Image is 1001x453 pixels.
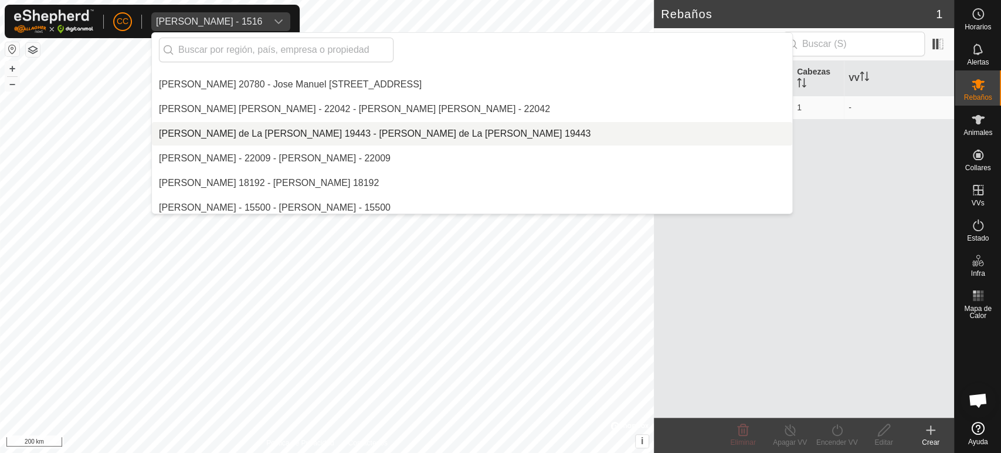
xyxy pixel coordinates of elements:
[661,7,936,21] h2: Rebaños
[961,383,996,418] div: Open chat
[965,23,991,31] span: Horarios
[5,42,19,56] button: Restablecer Mapa
[797,80,806,89] p-sorticon: Activar para ordenar
[159,151,391,165] div: [PERSON_NAME] - 22009 - [PERSON_NAME] - 22009
[971,200,984,207] span: VVs
[813,437,860,448] div: Encender VV
[5,62,19,76] button: +
[117,15,128,28] span: CC
[151,12,267,31] span: Oliver Castedo Vega - 1516
[159,77,422,92] div: [PERSON_NAME] 20780 - Jose Manuel [STREET_ADDRESS]
[792,61,844,96] th: Cabezas
[159,176,379,190] div: [PERSON_NAME] 18192 - [PERSON_NAME] 18192
[152,147,792,170] li: Jose Manzano Gallego - 22009
[797,103,802,112] span: 1
[955,417,1001,450] a: Ayuda
[26,43,40,57] button: Capas del Mapa
[968,438,988,445] span: Ayuda
[266,438,334,448] a: Política de Privacidad
[967,59,989,66] span: Alertas
[152,122,792,146] li: Jose Manuel Olivera de La Vega 19443
[348,438,387,448] a: Contáctenos
[14,9,94,33] img: Logo Gallagher
[152,73,792,96] li: Jose Manuel Calles Suana 20780
[156,17,262,26] div: [PERSON_NAME] - 1516
[641,436,643,446] span: i
[5,77,19,91] button: –
[766,437,813,448] div: Apagar VV
[965,164,990,171] span: Collares
[152,97,792,121] li: Jose Manuel Esteban Sanchez - 22042
[936,5,942,23] span: 1
[152,196,792,219] li: Jose Maria Lacasa Docampo - 15500
[152,171,792,195] li: Jose Maria Corces Prellezo 18192
[159,127,591,141] div: [PERSON_NAME] de La [PERSON_NAME] 19443 - [PERSON_NAME] de La [PERSON_NAME] 19443
[963,94,992,101] span: Rebaños
[783,32,925,56] input: Buscar (S)
[730,438,755,447] span: Eliminar
[159,201,391,215] div: [PERSON_NAME] - 15500 - [PERSON_NAME] - 15500
[636,435,649,448] button: i
[267,12,290,31] div: dropdown trigger
[907,437,954,448] div: Crear
[971,270,985,277] span: Infra
[967,235,989,242] span: Estado
[159,38,393,62] input: Buscar por región, país, empresa o propiedad
[844,61,954,96] th: VV
[159,102,550,116] div: [PERSON_NAME] [PERSON_NAME] - 22042 - [PERSON_NAME] [PERSON_NAME] - 22042
[860,73,869,83] p-sorticon: Activar para ordenar
[958,305,998,319] span: Mapa de Calor
[860,437,907,448] div: Editar
[844,96,954,119] td: -
[963,129,992,136] span: Animales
